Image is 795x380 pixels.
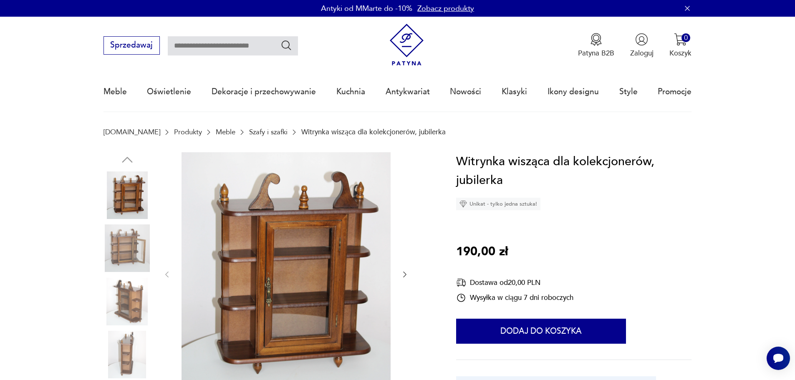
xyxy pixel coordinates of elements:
a: Dekoracje i przechowywanie [212,73,316,111]
a: Meble [216,128,235,136]
p: Koszyk [669,48,692,58]
button: Sprzedawaj [103,36,160,55]
p: Zaloguj [630,48,654,58]
img: Zdjęcie produktu Witrynka wisząca dla kolekcjonerów, jubilerka [103,331,151,378]
img: Patyna - sklep z meblami i dekoracjami vintage [386,24,428,66]
div: Wysyłka w ciągu 7 dni roboczych [456,293,573,303]
button: Patyna B2B [578,33,614,58]
a: Oświetlenie [147,73,191,111]
div: 0 [681,33,690,42]
img: Ikona koszyka [674,33,687,46]
img: Ikona diamentu [459,200,467,208]
a: Meble [103,73,127,111]
img: Zdjęcie produktu Witrynka wisząca dla kolekcjonerów, jubilerka [103,224,151,272]
a: Ikona medaluPatyna B2B [578,33,614,58]
a: Style [619,73,638,111]
button: Dodaj do koszyka [456,319,626,344]
a: Klasyki [502,73,527,111]
div: Unikat - tylko jedna sztuka! [456,198,540,210]
img: Ikona medalu [590,33,603,46]
a: [DOMAIN_NAME] [103,128,160,136]
button: 0Koszyk [669,33,692,58]
h1: Witrynka wisząca dla kolekcjonerów, jubilerka [456,152,692,190]
img: Zdjęcie produktu Witrynka wisząca dla kolekcjonerów, jubilerka [103,278,151,325]
button: Zaloguj [630,33,654,58]
a: Kuchnia [336,73,365,111]
img: Ikona dostawy [456,277,466,288]
img: Zdjęcie produktu Witrynka wisząca dla kolekcjonerów, jubilerka [103,171,151,219]
a: Nowości [450,73,481,111]
a: Sprzedawaj [103,43,160,49]
iframe: Smartsupp widget button [767,347,790,370]
div: Dostawa od 20,00 PLN [456,277,573,288]
button: Szukaj [280,39,293,51]
a: Szafy i szafki [249,128,288,136]
p: Antyki od MMarte do -10% [321,3,412,14]
a: Zobacz produkty [417,3,474,14]
a: Promocje [658,73,692,111]
p: Patyna B2B [578,48,614,58]
a: Antykwariat [386,73,430,111]
a: Ikony designu [548,73,599,111]
p: Witrynka wisząca dla kolekcjonerów, jubilerka [301,128,446,136]
img: Ikonka użytkownika [635,33,648,46]
a: Produkty [174,128,202,136]
p: 190,00 zł [456,242,508,262]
